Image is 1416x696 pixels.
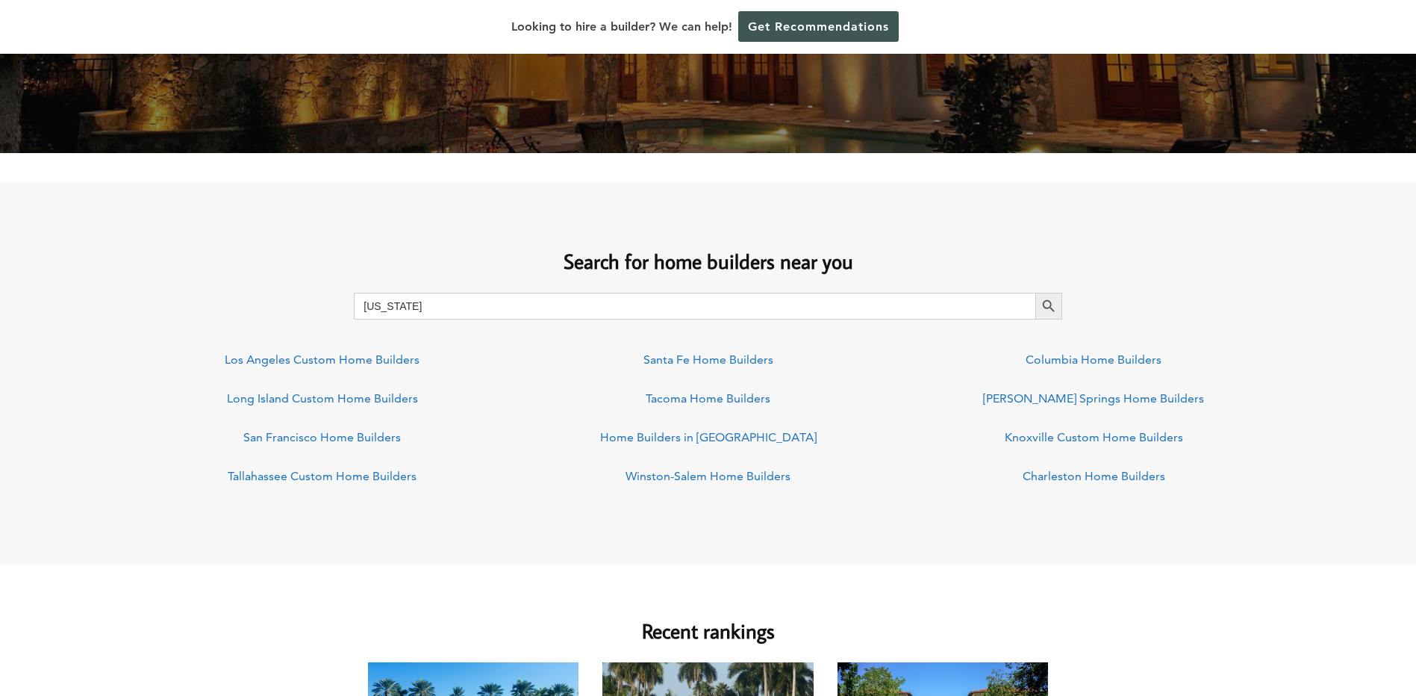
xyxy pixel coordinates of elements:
[600,430,817,444] a: Home Builders in [GEOGRAPHIC_DATA]
[738,11,899,42] a: Get Recommendations
[1041,298,1057,314] svg: Search
[368,594,1049,646] h2: Recent rankings
[646,391,770,406] a: Tacoma Home Builders
[227,391,418,406] a: Long Island Custom Home Builders
[354,293,1035,320] input: Search here...
[983,391,1204,406] a: [PERSON_NAME] Springs Home Builders
[643,352,773,367] a: Santa Fe Home Builders
[1026,352,1161,367] a: Columbia Home Builders
[1023,469,1165,483] a: Charleston Home Builders
[626,469,790,483] a: Winston-Salem Home Builders
[1129,588,1398,678] iframe: Drift Widget Chat Controller
[1005,430,1183,444] a: Knoxville Custom Home Builders
[228,469,417,483] a: Tallahassee Custom Home Builders
[243,430,401,444] a: San Francisco Home Builders
[225,352,420,367] a: Los Angeles Custom Home Builders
